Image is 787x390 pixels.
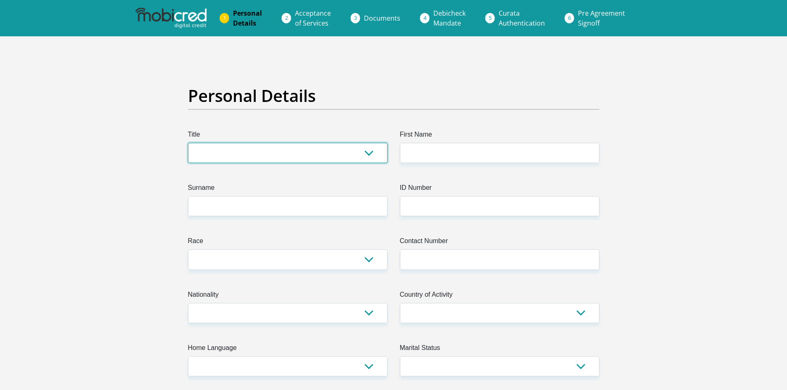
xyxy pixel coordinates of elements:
[233,9,262,28] span: Personal Details
[571,5,632,31] a: Pre AgreementSignoff
[400,196,599,216] input: ID Number
[400,183,599,196] label: ID Number
[188,130,388,143] label: Title
[295,9,331,28] span: Acceptance of Services
[492,5,552,31] a: CurataAuthentication
[288,5,338,31] a: Acceptanceof Services
[188,183,388,196] label: Surname
[433,9,466,28] span: Debicheck Mandate
[400,143,599,163] input: First Name
[188,236,388,249] label: Race
[357,10,407,26] a: Documents
[364,14,400,23] span: Documents
[188,290,388,303] label: Nationality
[400,343,599,356] label: Marital Status
[578,9,625,28] span: Pre Agreement Signoff
[188,196,388,216] input: Surname
[400,236,599,249] label: Contact Number
[226,5,269,31] a: PersonalDetails
[136,8,207,28] img: mobicred logo
[400,290,599,303] label: Country of Activity
[427,5,472,31] a: DebicheckMandate
[400,130,599,143] label: First Name
[188,343,388,356] label: Home Language
[499,9,545,28] span: Curata Authentication
[400,249,599,269] input: Contact Number
[188,86,599,106] h2: Personal Details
